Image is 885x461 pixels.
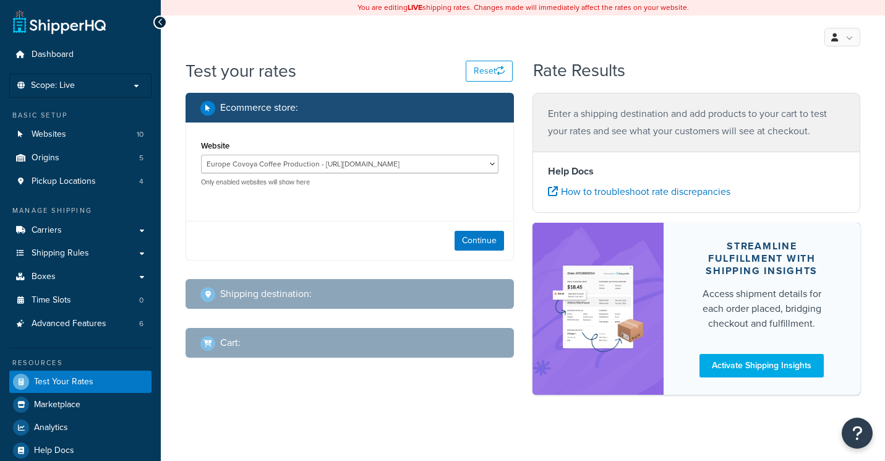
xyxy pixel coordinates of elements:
[31,80,75,91] span: Scope: Live
[533,61,625,80] h2: Rate Results
[220,102,298,113] h2: Ecommerce store :
[32,295,71,306] span: Time Slots
[201,178,498,187] p: Only enabled websites will show here
[9,170,152,193] li: Pickup Locations
[9,43,152,66] a: Dashboard
[9,219,152,242] a: Carriers
[9,371,152,393] a: Test Your Rates
[32,50,74,60] span: Dashboard
[139,295,143,306] span: 0
[455,231,504,251] button: Continue
[693,287,831,331] div: Access shipment details for each order placed, bridging checkout and fulfillment.
[139,176,143,187] span: 4
[139,319,143,329] span: 6
[34,423,68,433] span: Analytics
[9,289,152,312] li: Time Slots
[9,147,152,170] a: Origins5
[32,248,89,259] span: Shipping Rules
[9,123,152,146] a: Websites10
[9,416,152,439] a: Analytics
[548,184,730,199] a: How to troubleshoot rate discrepancies
[32,153,59,163] span: Origins
[34,377,93,387] span: Test Your Rates
[9,147,152,170] li: Origins
[34,400,80,410] span: Marketplace
[32,225,62,236] span: Carriers
[32,319,106,329] span: Advanced Features
[699,354,824,377] a: Activate Shipping Insights
[9,265,152,288] a: Boxes
[139,153,143,163] span: 5
[551,241,645,376] img: feature-image-si-e24932ea9b9fcd0ff835db86be1ff8d589347e8876e1638d903ea230a36726be.png
[842,418,873,449] button: Open Resource Center
[9,312,152,335] li: Advanced Features
[9,242,152,265] a: Shipping Rules
[32,176,96,187] span: Pickup Locations
[220,288,312,299] h2: Shipping destination :
[548,164,845,179] h4: Help Docs
[9,170,152,193] a: Pickup Locations4
[34,446,74,456] span: Help Docs
[137,129,143,140] span: 10
[220,337,241,348] h2: Cart :
[9,289,152,312] a: Time Slots0
[9,394,152,416] a: Marketplace
[9,312,152,335] a: Advanced Features6
[466,61,513,82] button: Reset
[408,2,422,13] b: LIVE
[32,272,56,282] span: Boxes
[9,205,152,216] div: Manage Shipping
[9,358,152,368] div: Resources
[32,129,66,140] span: Websites
[201,141,229,150] label: Website
[9,123,152,146] li: Websites
[186,59,296,83] h1: Test your rates
[548,105,845,140] p: Enter a shipping destination and add products to your cart to test your rates and see what your c...
[9,110,152,121] div: Basic Setup
[693,240,831,277] div: Streamline Fulfillment with Shipping Insights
